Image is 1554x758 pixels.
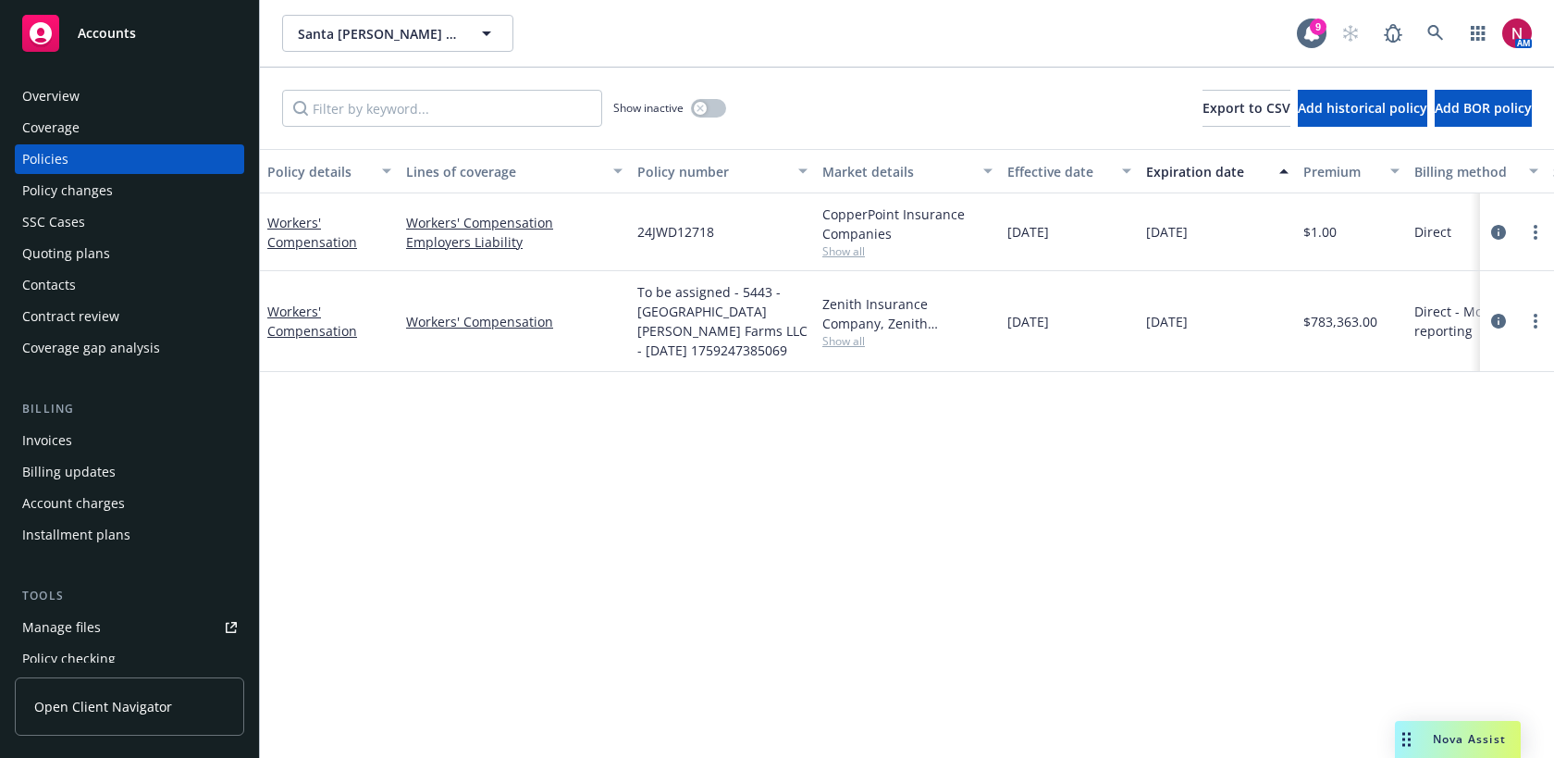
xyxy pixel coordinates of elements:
[1332,15,1369,52] a: Start snowing
[22,613,101,642] div: Manage files
[22,270,76,300] div: Contacts
[406,232,623,252] a: Employers Liability
[1375,15,1412,52] a: Report a Bug
[406,312,623,331] a: Workers' Compensation
[637,162,787,181] div: Policy number
[15,489,244,518] a: Account charges
[1007,222,1049,242] span: [DATE]
[1435,99,1532,117] span: Add BOR policy
[22,520,130,550] div: Installment plans
[1007,162,1111,181] div: Effective date
[637,282,808,360] span: To be assigned - 5443 - [GEOGRAPHIC_DATA][PERSON_NAME] Farms LLC - [DATE] 1759247385069
[15,520,244,550] a: Installment plans
[637,222,714,242] span: 24JWD12718
[822,205,993,243] div: CopperPoint Insurance Companies
[1298,90,1427,127] button: Add historical policy
[1296,149,1407,193] button: Premium
[22,176,113,205] div: Policy changes
[282,15,513,52] button: Santa [PERSON_NAME] Farms LLC
[822,162,972,181] div: Market details
[22,489,125,518] div: Account charges
[15,457,244,487] a: Billing updates
[1407,149,1546,193] button: Billing method
[15,176,244,205] a: Policy changes
[1487,310,1510,332] a: circleInformation
[22,333,160,363] div: Coverage gap analysis
[260,149,399,193] button: Policy details
[630,149,815,193] button: Policy number
[406,162,602,181] div: Lines of coverage
[267,303,357,340] a: Workers' Compensation
[22,207,85,237] div: SSC Cases
[822,294,993,333] div: Zenith Insurance Company, Zenith ([GEOGRAPHIC_DATA])
[22,457,116,487] div: Billing updates
[1146,162,1268,181] div: Expiration date
[15,144,244,174] a: Policies
[15,613,244,642] a: Manage files
[267,214,357,251] a: Workers' Compensation
[22,239,110,268] div: Quoting plans
[1298,99,1427,117] span: Add historical policy
[22,302,119,331] div: Contract review
[1414,162,1518,181] div: Billing method
[613,100,684,116] span: Show inactive
[1303,162,1379,181] div: Premium
[1395,721,1418,758] div: Drag to move
[822,243,993,259] span: Show all
[15,400,244,418] div: Billing
[1502,19,1532,48] img: photo
[1139,149,1296,193] button: Expiration date
[22,113,80,143] div: Coverage
[15,644,244,674] a: Policy checking
[399,149,630,193] button: Lines of coverage
[22,644,116,674] div: Policy checking
[1202,99,1290,117] span: Export to CSV
[1303,312,1377,331] span: $783,363.00
[22,81,80,111] div: Overview
[1414,302,1538,341] span: Direct - Monthly reporting
[815,149,1000,193] button: Market details
[78,26,136,41] span: Accounts
[15,113,244,143] a: Coverage
[298,24,458,43] span: Santa [PERSON_NAME] Farms LLC
[1310,19,1326,35] div: 9
[1395,721,1521,758] button: Nova Assist
[1435,90,1532,127] button: Add BOR policy
[1303,222,1337,242] span: $1.00
[15,426,244,455] a: Invoices
[1146,222,1188,242] span: [DATE]
[1460,15,1497,52] a: Switch app
[15,207,244,237] a: SSC Cases
[22,426,72,455] div: Invoices
[1007,312,1049,331] span: [DATE]
[15,333,244,363] a: Coverage gap analysis
[15,270,244,300] a: Contacts
[1524,310,1547,332] a: more
[822,333,993,349] span: Show all
[1146,312,1188,331] span: [DATE]
[15,587,244,605] div: Tools
[282,90,602,127] input: Filter by keyword...
[1487,221,1510,243] a: circleInformation
[15,7,244,59] a: Accounts
[1524,221,1547,243] a: more
[1000,149,1139,193] button: Effective date
[1417,15,1454,52] a: Search
[22,144,68,174] div: Policies
[1414,222,1451,242] span: Direct
[15,302,244,331] a: Contract review
[267,162,371,181] div: Policy details
[1433,731,1506,747] span: Nova Assist
[15,239,244,268] a: Quoting plans
[34,697,172,716] span: Open Client Navigator
[406,213,623,232] a: Workers' Compensation
[15,81,244,111] a: Overview
[1202,90,1290,127] button: Export to CSV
